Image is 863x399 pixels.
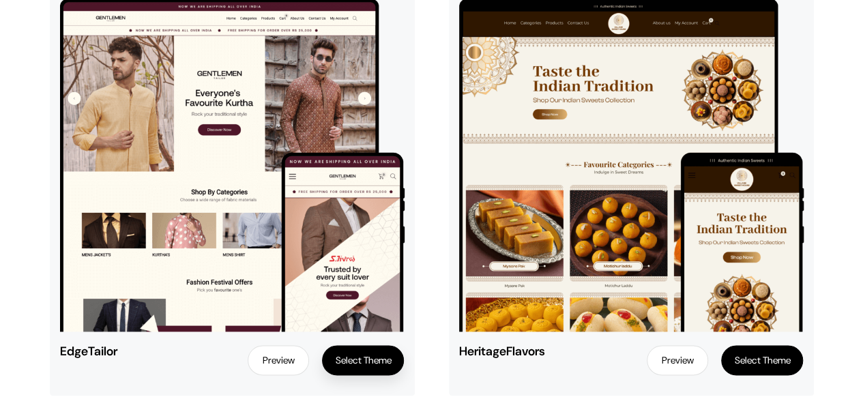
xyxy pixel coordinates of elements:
button: Select Theme [721,345,803,375]
button: Select Theme [322,345,404,375]
a: Preview [248,345,309,375]
a: Preview [647,345,708,375]
span: EdgeTailor [60,345,161,357]
span: HeritageFlavors [459,345,560,357]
